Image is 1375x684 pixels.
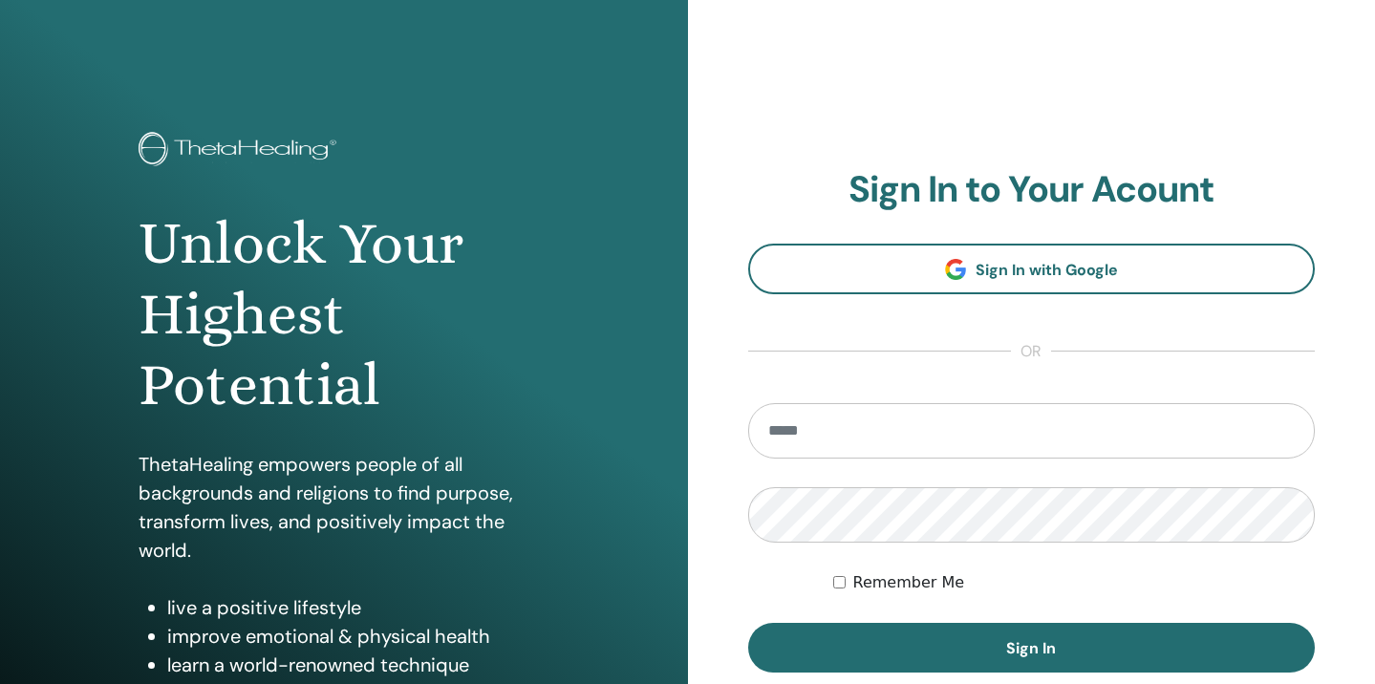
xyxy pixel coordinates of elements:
[748,623,1316,673] button: Sign In
[748,168,1316,212] h2: Sign In to Your Acount
[748,244,1316,294] a: Sign In with Google
[853,571,965,594] label: Remember Me
[1011,340,1051,363] span: or
[833,571,1315,594] div: Keep me authenticated indefinitely or until I manually logout
[139,450,549,565] p: ThetaHealing empowers people of all backgrounds and religions to find purpose, transform lives, a...
[976,260,1118,280] span: Sign In with Google
[139,208,549,421] h1: Unlock Your Highest Potential
[167,622,549,651] li: improve emotional & physical health
[167,651,549,679] li: learn a world-renowned technique
[1006,638,1056,658] span: Sign In
[167,593,549,622] li: live a positive lifestyle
